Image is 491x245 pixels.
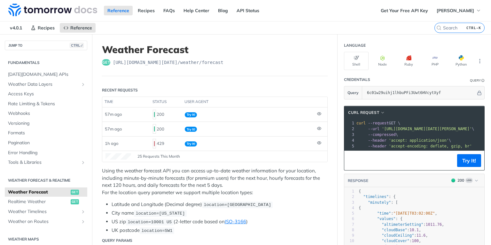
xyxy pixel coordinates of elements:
[5,217,87,226] a: Weather on RoutesShow subpages for Weather on Routes
[5,236,87,242] h2: Weather Maps
[457,154,481,167] button: Try It!
[377,217,396,221] span: "values"
[185,112,197,117] span: Try It!
[359,217,402,221] span: : {
[359,222,444,227] span: : ,
[8,4,97,16] img: Tomorrow.io Weather API Docs
[8,159,79,166] span: Tools & Libraries
[368,132,396,137] span: --compressed
[344,216,354,222] div: 6
[433,6,485,15] button: [PERSON_NAME]
[382,239,409,243] span: "cloudCover"
[344,194,354,200] div: 2
[412,239,419,243] span: 100
[105,141,118,146] span: 1h ago
[417,233,426,238] span: 11.6
[344,200,354,205] div: 3
[356,121,400,125] span: GET \
[153,138,180,149] div: 429
[8,189,69,195] span: Weather Forecast
[344,52,369,70] button: Shell
[150,97,182,107] th: status
[344,233,354,238] div: 9
[154,126,155,131] span: 200
[344,238,354,244] div: 10
[481,79,485,82] i: Information
[359,228,421,232] span: : ,
[344,43,366,48] div: Language
[105,112,122,117] span: 57m ago
[368,144,386,148] span: --header
[113,59,223,66] span: https://api.tomorrow.io/v4/weather/forecast
[70,43,84,48] span: CTRL-/
[359,200,398,205] span: : [
[344,205,354,211] div: 4
[233,6,263,15] a: API Status
[112,209,328,217] li: City name
[8,120,86,127] span: Versioning
[8,209,79,215] span: Weather Timelines
[81,219,86,224] button: Show subpages for Weather on Routes
[5,41,87,50] button: JUMP TOCTRL-/
[102,59,110,66] span: get
[5,109,87,118] a: Webhooks
[102,238,132,243] div: Query Params
[437,8,474,13] span: [PERSON_NAME]
[359,239,421,243] span: : ,
[344,143,355,149] div: 5
[105,126,122,131] span: 57m ago
[38,25,55,31] span: Recipes
[204,202,271,207] span: location=[GEOGRAPHIC_DATA]
[71,190,79,195] span: get
[60,23,96,33] a: Reference
[359,194,396,199] span: : {
[451,178,455,182] span: 200
[102,87,138,93] div: Recent Requests
[8,130,86,136] span: Formats
[160,6,178,15] a: FAQs
[153,123,180,134] div: 200
[180,6,213,15] a: Help Center
[5,89,87,99] a: Access Keys
[102,97,150,107] th: time
[346,109,387,116] button: cURL Request
[370,52,395,70] button: Node
[344,86,362,99] button: Query
[364,86,476,99] input: apikey
[368,138,386,143] span: --header
[5,178,87,183] h2: Weather Forecast & realtime
[348,110,379,115] span: cURL Request
[154,141,155,146] span: 429
[112,227,328,234] li: UK postcode
[344,120,355,126] div: 1
[347,156,356,165] button: Copy to clipboard
[5,138,87,148] a: Pagination
[359,233,428,238] span: : ,
[382,233,414,238] span: "cloudCeiling"
[359,189,361,194] span: {
[8,199,69,205] span: Realtime Weather
[8,110,86,117] span: Webhooks
[112,218,328,225] li: US zip (2-letter code based on )
[102,44,328,55] h1: Weather Forecast
[477,58,483,64] svg: More ellipsis
[182,97,315,107] th: user agent
[457,178,464,183] div: 200
[112,201,328,208] li: Latitude and Longitude (Decimal degree)
[465,178,473,183] span: Log
[344,77,370,83] div: Credentials
[448,177,481,184] button: 200200Log
[137,154,180,159] span: 25 Requests This Month
[71,199,79,204] span: get
[476,90,483,96] button: Hide
[8,91,86,97] span: Access Keys
[423,52,447,70] button: PHP
[363,194,388,199] span: "timelines"
[5,148,87,158] a: Error Handling
[214,6,231,15] a: Blog
[347,178,369,184] button: RESPONSE
[134,6,158,15] a: Recipes
[389,144,472,148] span: 'accept-encoding: deflate, gzip, br'
[382,127,472,131] span: '[URL][DOMAIN_NAME][DATE][PERSON_NAME]'
[153,109,180,120] div: 200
